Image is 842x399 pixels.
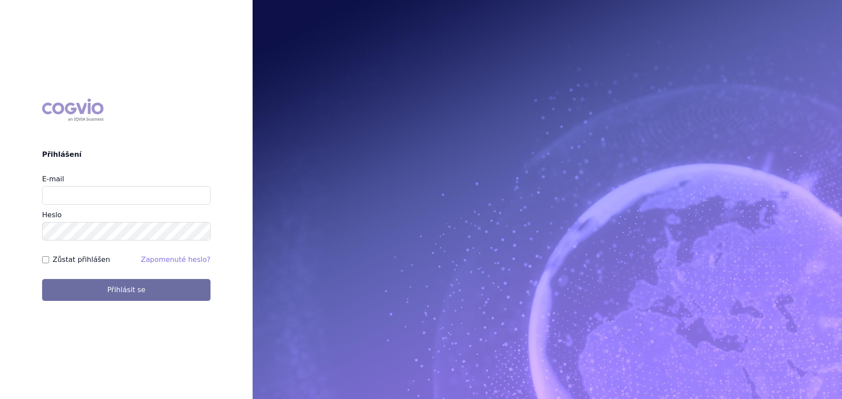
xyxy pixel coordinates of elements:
label: Heslo [42,211,61,219]
h2: Přihlášení [42,149,210,160]
div: COGVIO [42,99,103,121]
a: Zapomenuté heslo? [141,255,210,264]
button: Přihlásit se [42,279,210,301]
label: E-mail [42,175,64,183]
label: Zůstat přihlášen [53,254,110,265]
